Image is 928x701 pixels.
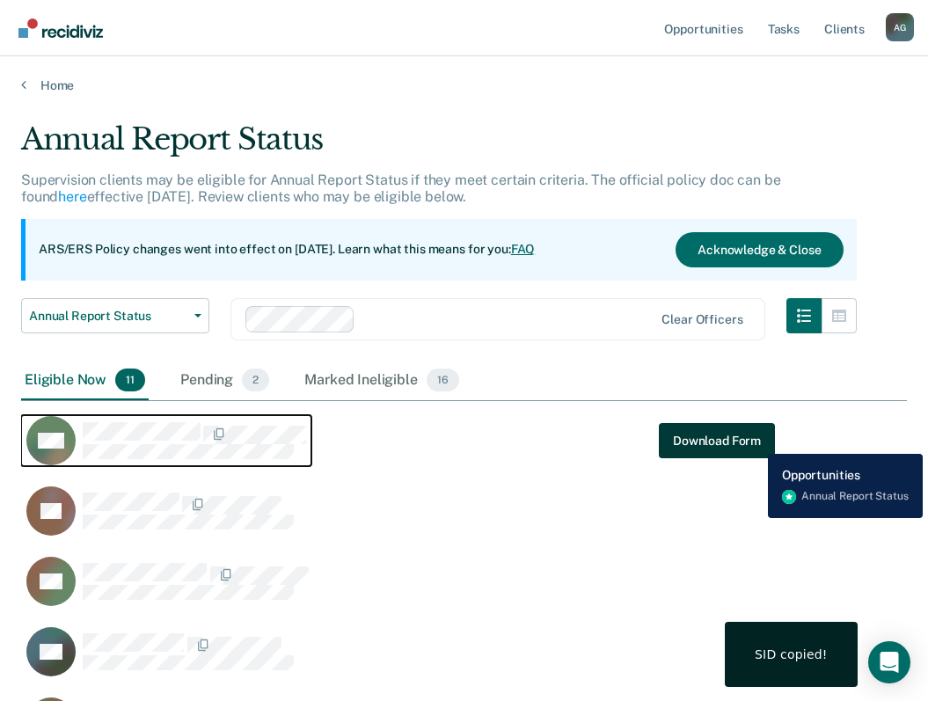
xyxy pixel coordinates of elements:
[242,369,269,391] span: 2
[21,486,796,556] div: CaseloadOpportunityCell-05572518
[301,361,462,400] div: Marked Ineligible16
[659,423,775,458] a: Navigate to form link
[659,423,775,458] button: Download Form
[21,556,796,626] div: CaseloadOpportunityCell-03662518
[868,641,910,683] div: Open Intercom Messenger
[676,232,843,267] button: Acknowledge & Close
[21,121,857,172] div: Annual Report Status
[21,298,209,333] button: Annual Report Status
[21,415,796,486] div: CaseloadOpportunityCell-04048544
[21,626,796,697] div: CaseloadOpportunityCell-16237718
[886,13,914,41] div: A G
[29,309,187,324] span: Annual Report Status
[18,18,103,38] img: Recidiviz
[427,369,459,391] span: 16
[115,369,145,391] span: 11
[21,77,907,93] a: Home
[661,312,742,327] div: Clear officers
[177,361,273,400] div: Pending2
[21,361,149,400] div: Eligible Now11
[21,172,780,205] p: Supervision clients may be eligible for Annual Report Status if they meet certain criteria. The o...
[886,13,914,41] button: Profile dropdown button
[39,241,535,259] p: ARS/ERS Policy changes went into effect on [DATE]. Learn what this means for you:
[58,188,86,205] a: here
[755,646,828,662] div: SID copied!
[511,242,536,256] a: FAQ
